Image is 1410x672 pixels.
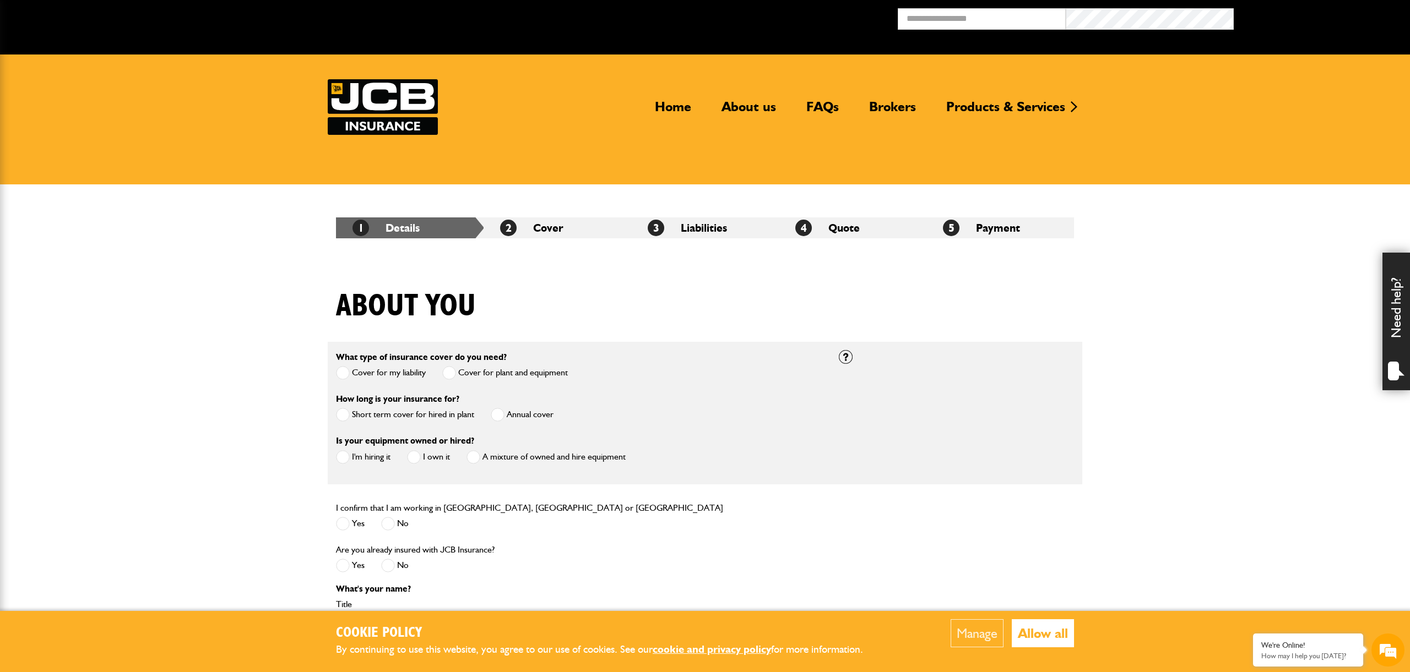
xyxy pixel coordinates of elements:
label: What type of insurance cover do you need? [336,353,507,362]
p: What's your name? [336,584,822,593]
li: Liabilities [631,217,779,238]
a: Home [647,99,699,124]
label: Are you already insured with JCB Insurance? [336,545,495,554]
button: Manage [951,619,1004,647]
label: Yes [336,559,365,572]
p: How may I help you today? [1261,652,1355,660]
a: About us [713,99,784,124]
label: No [381,517,409,531]
label: I own it [407,450,450,464]
label: Is your equipment owned or hired? [336,436,474,445]
label: Cover for my liability [336,366,426,380]
li: Quote [779,217,926,238]
div: Need help? [1382,253,1410,390]
span: 4 [795,220,812,236]
span: 1 [352,220,369,236]
li: Details [336,217,484,238]
label: A mixture of owned and hire equipment [467,450,626,464]
span: 3 [648,220,664,236]
label: No [381,559,409,572]
li: Cover [484,217,631,238]
label: Title [336,600,822,609]
img: JCB Insurance Services logo [328,79,438,135]
label: Short term cover for hired in plant [336,408,474,422]
span: 5 [943,220,959,236]
a: FAQs [798,99,847,124]
a: Products & Services [938,99,1073,124]
div: We're Online! [1261,641,1355,650]
button: Allow all [1012,619,1074,647]
a: JCB Insurance Services [328,79,438,135]
label: I'm hiring it [336,450,391,464]
label: How long is your insurance for? [336,395,459,403]
label: I confirm that I am working in [GEOGRAPHIC_DATA], [GEOGRAPHIC_DATA] or [GEOGRAPHIC_DATA] [336,504,723,512]
label: Cover for plant and equipment [442,366,568,380]
label: Annual cover [491,408,554,422]
a: cookie and privacy policy [653,643,771,655]
span: 2 [500,220,517,236]
label: Yes [336,517,365,531]
button: Broker Login [1234,8,1402,25]
h1: About you [336,288,476,325]
li: Payment [926,217,1074,238]
a: Brokers [861,99,924,124]
h2: Cookie Policy [336,625,881,642]
p: By continuing to use this website, you agree to our use of cookies. See our for more information. [336,641,881,658]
